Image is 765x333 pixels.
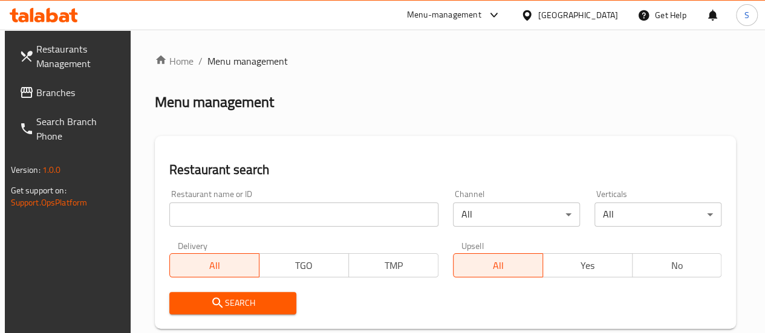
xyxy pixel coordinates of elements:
[179,296,287,311] span: Search
[155,92,274,112] h2: Menu management
[11,162,41,178] span: Version:
[354,257,434,274] span: TMP
[10,34,132,78] a: Restaurants Management
[594,202,721,227] div: All
[11,195,88,210] a: Support.OpsPlatform
[36,42,123,71] span: Restaurants Management
[42,162,61,178] span: 1.0.0
[36,114,123,143] span: Search Branch Phone
[407,8,481,22] div: Menu-management
[259,253,349,277] button: TGO
[542,253,633,277] button: Yes
[169,161,722,179] h2: Restaurant search
[178,241,208,250] label: Delivery
[548,257,628,274] span: Yes
[744,8,749,22] span: S
[10,107,132,150] a: Search Branch Phone
[348,253,438,277] button: TMP
[169,202,438,227] input: Search for restaurant name or ID..
[155,54,194,68] a: Home
[453,202,580,227] div: All
[155,54,737,68] nav: breadcrumb
[175,257,255,274] span: All
[36,85,123,100] span: Branches
[169,292,296,314] button: Search
[169,253,259,277] button: All
[458,257,538,274] span: All
[207,54,288,68] span: Menu management
[461,241,484,250] label: Upsell
[11,183,67,198] span: Get support on:
[632,253,722,277] button: No
[538,8,618,22] div: [GEOGRAPHIC_DATA]
[264,257,344,274] span: TGO
[453,253,543,277] button: All
[198,54,203,68] li: /
[10,78,132,107] a: Branches
[637,257,717,274] span: No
